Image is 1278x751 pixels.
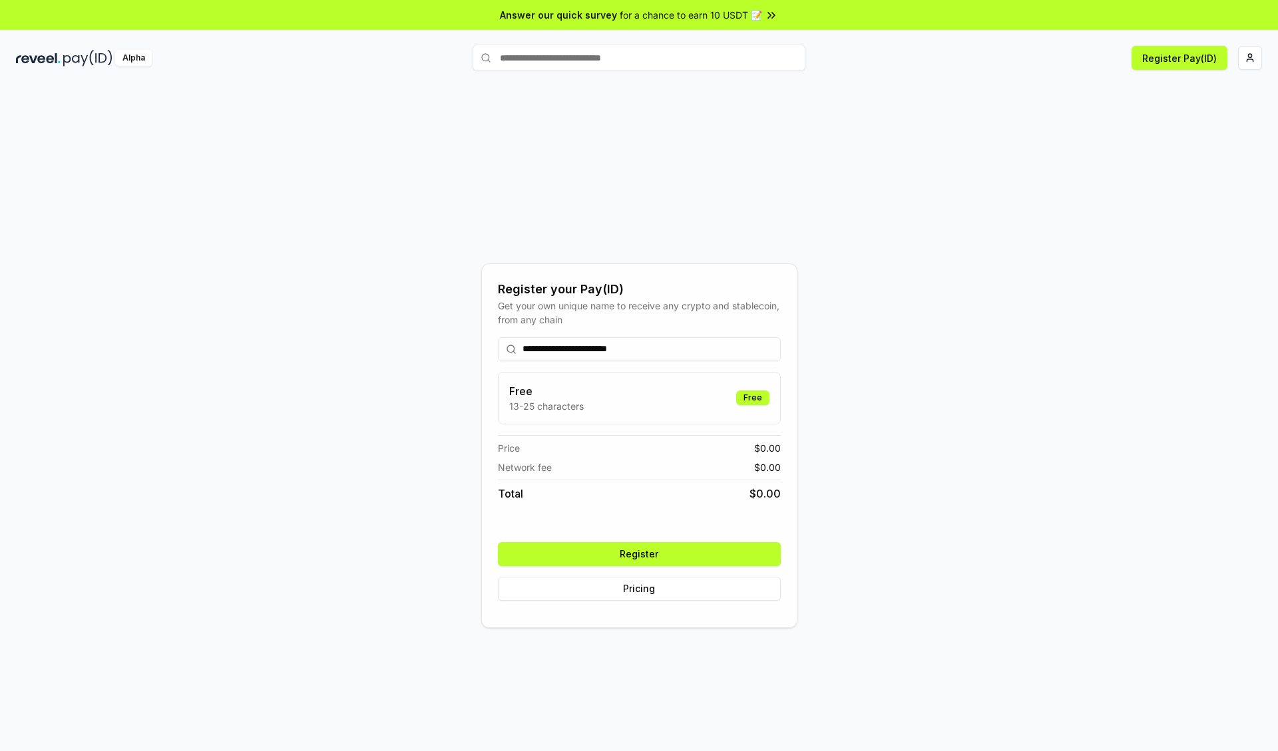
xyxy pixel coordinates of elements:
[754,460,781,474] span: $ 0.00
[509,383,584,399] h3: Free
[500,8,617,22] span: Answer our quick survey
[115,50,152,67] div: Alpha
[1132,46,1227,70] button: Register Pay(ID)
[749,486,781,502] span: $ 0.00
[498,280,781,299] div: Register your Pay(ID)
[498,299,781,327] div: Get your own unique name to receive any crypto and stablecoin, from any chain
[16,50,61,67] img: reveel_dark
[754,441,781,455] span: $ 0.00
[498,577,781,601] button: Pricing
[498,460,552,474] span: Network fee
[498,542,781,566] button: Register
[736,390,769,405] div: Free
[498,486,523,502] span: Total
[509,399,584,413] p: 13-25 characters
[620,8,762,22] span: for a chance to earn 10 USDT 📝
[498,441,520,455] span: Price
[63,50,112,67] img: pay_id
